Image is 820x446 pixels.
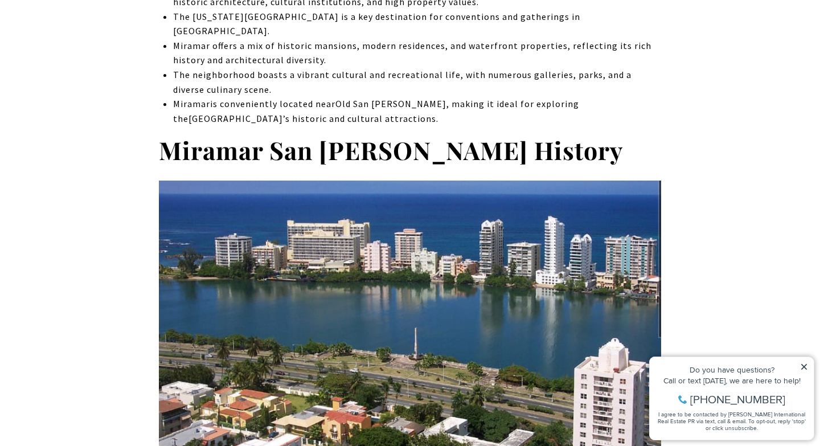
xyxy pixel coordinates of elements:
[335,98,446,109] span: Old San [PERSON_NAME]
[173,98,210,109] span: Miramar
[12,26,165,34] div: Do you have questions?
[173,10,661,39] li: The [US_STATE][GEOGRAPHIC_DATA] is a key destination for conventions and gatherings in [GEOGRAPHI...
[159,133,623,166] strong: Miramar San [PERSON_NAME] History
[47,54,142,65] span: [PHONE_NUMBER]
[12,36,165,44] div: Call or text [DATE], we are here to help!
[173,39,661,68] li: Miramar offers a mix of historic mansions, modern residences, and waterfront properties, reflecti...
[188,113,283,124] span: [GEOGRAPHIC_DATA]
[173,68,661,97] li: The neighborhood boasts a vibrant cultural and recreational life, with numerous galleries, parks,...
[283,113,438,124] span: ’s historic and cultural attractions.
[14,70,162,92] span: I agree to be contacted by [PERSON_NAME] International Real Estate PR via text, call & email. To ...
[173,98,579,124] span: , making it ideal for exploring the
[210,98,335,109] span: is conveniently located near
